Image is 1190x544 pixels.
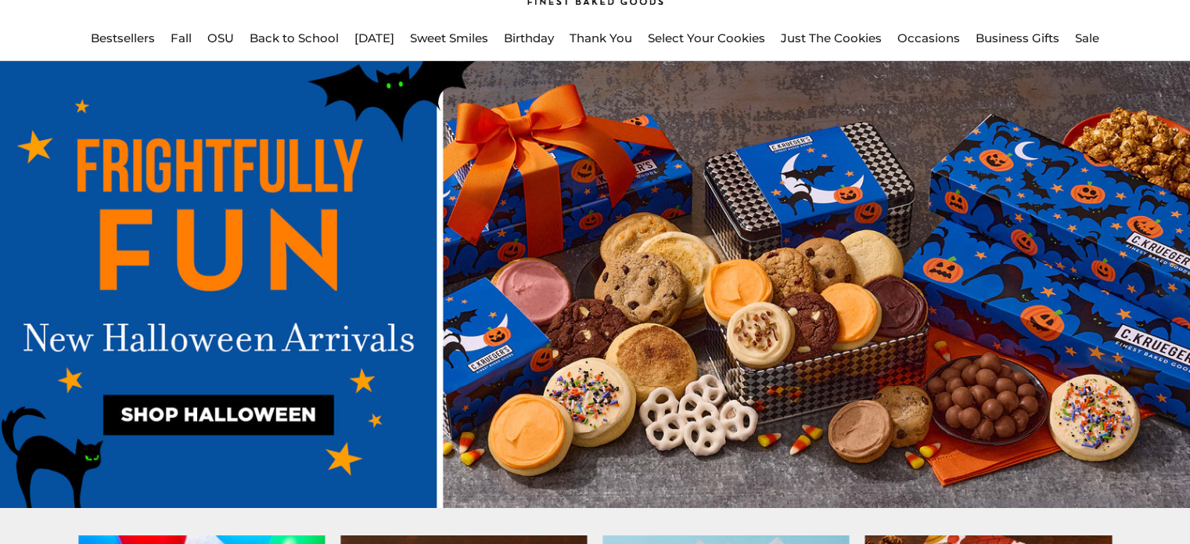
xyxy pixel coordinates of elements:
[976,31,1059,45] a: Business Gifts
[250,31,339,45] a: Back to School
[781,31,882,45] a: Just The Cookies
[354,31,394,45] a: [DATE]
[570,31,632,45] a: Thank You
[504,31,554,45] a: Birthday
[91,31,155,45] a: Bestsellers
[648,31,765,45] a: Select Your Cookies
[207,31,234,45] a: OSU
[171,31,192,45] a: Fall
[1075,31,1099,45] a: Sale
[897,31,960,45] a: Occasions
[410,31,488,45] a: Sweet Smiles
